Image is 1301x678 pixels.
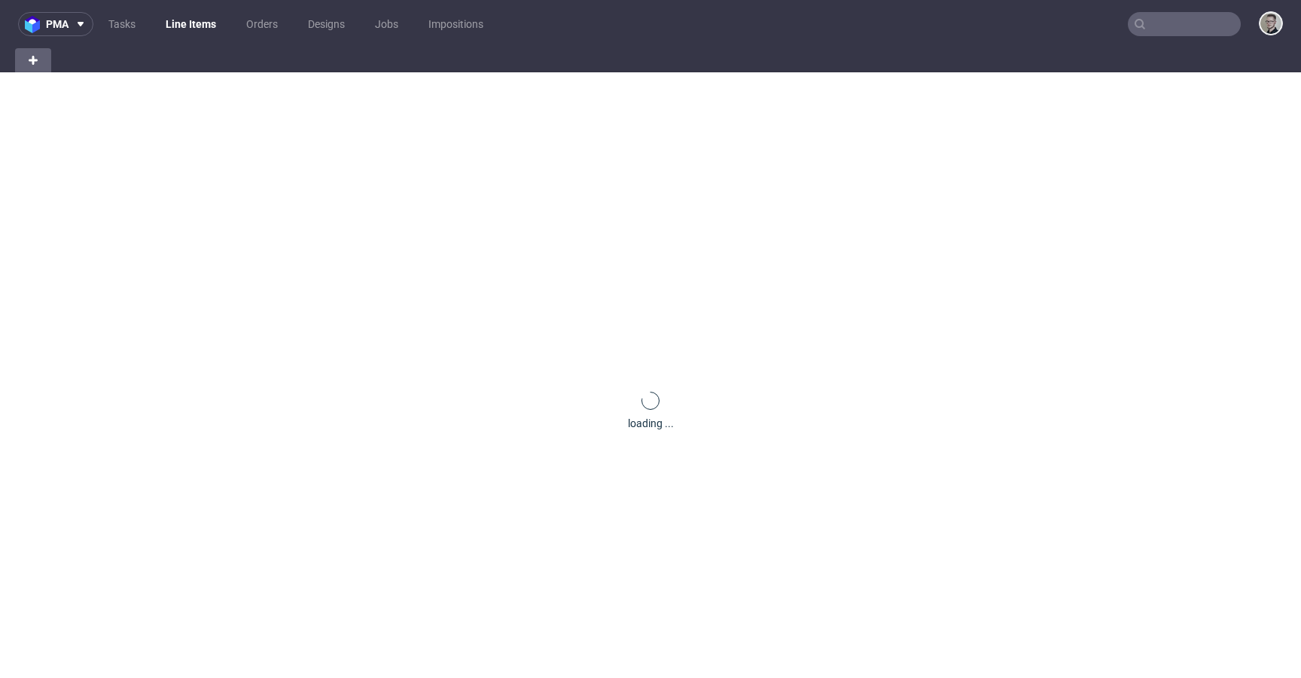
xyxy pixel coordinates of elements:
[1260,13,1281,34] img: Krystian Gaza
[628,416,674,431] div: loading ...
[18,12,93,36] button: pma
[46,19,69,29] span: pma
[237,12,287,36] a: Orders
[366,12,407,36] a: Jobs
[419,12,492,36] a: Impositions
[99,12,145,36] a: Tasks
[157,12,225,36] a: Line Items
[25,16,46,33] img: logo
[299,12,354,36] a: Designs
